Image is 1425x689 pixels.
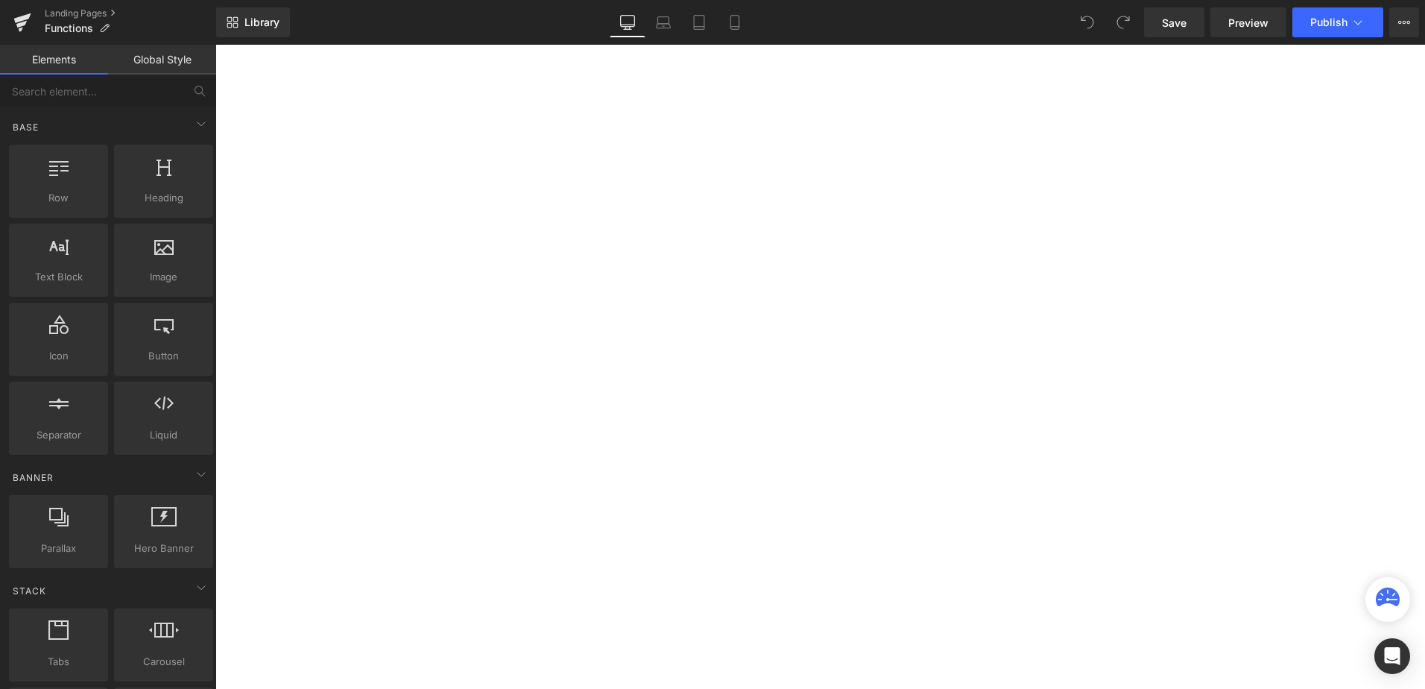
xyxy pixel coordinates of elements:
span: Save [1162,15,1187,31]
span: Preview [1228,15,1268,31]
div: Open Intercom Messenger [1374,638,1410,674]
span: Banner [11,471,55,485]
span: Row [13,190,104,206]
a: Laptop [645,7,681,37]
a: Landing Pages [45,7,216,19]
span: Base [11,120,40,134]
a: Desktop [610,7,645,37]
span: Image [119,269,209,285]
button: More [1389,7,1419,37]
span: Liquid [119,427,209,443]
button: Redo [1108,7,1138,37]
a: New Library [216,7,290,37]
span: Hero Banner [119,541,209,556]
span: Functions [45,22,93,34]
span: Library [244,16,279,29]
span: Button [119,348,209,364]
span: Parallax [13,541,104,556]
span: Icon [13,348,104,364]
a: Mobile [717,7,753,37]
button: Publish [1292,7,1383,37]
span: Carousel [119,654,209,670]
span: Separator [13,427,104,443]
span: Stack [11,584,48,598]
span: Publish [1310,16,1347,28]
a: Tablet [681,7,717,37]
a: Global Style [108,45,216,75]
span: Tabs [13,654,104,670]
button: Undo [1072,7,1102,37]
a: Preview [1210,7,1286,37]
span: Text Block [13,269,104,285]
span: Heading [119,190,209,206]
